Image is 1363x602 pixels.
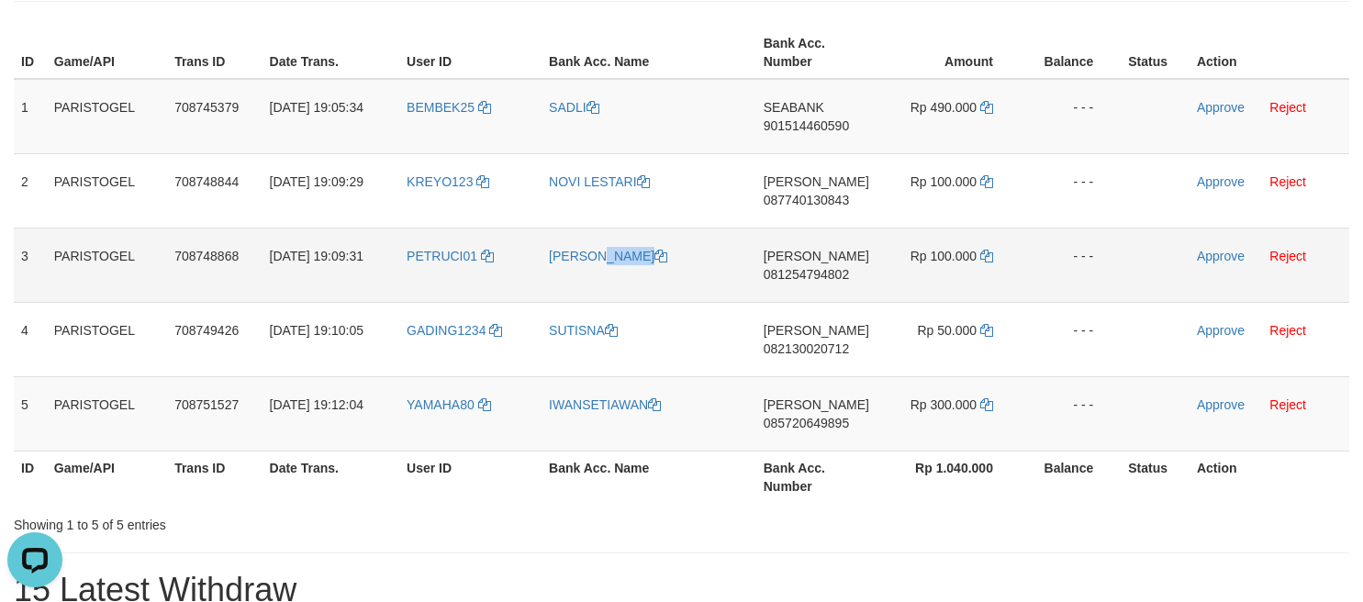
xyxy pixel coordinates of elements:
span: 708749426 [174,323,239,338]
th: Bank Acc. Number [756,451,881,503]
span: 708748844 [174,174,239,189]
span: KREYO123 [407,174,473,189]
th: ID [14,451,47,503]
th: Date Trans. [263,27,400,79]
span: [PERSON_NAME] [764,249,869,263]
td: - - - [1021,228,1121,302]
span: Rp 300.000 [911,397,977,412]
th: Balance [1021,27,1121,79]
th: Trans ID [167,27,262,79]
th: Rp 1.040.000 [881,451,1021,503]
span: Rp 490.000 [911,100,977,115]
a: Copy 50000 to clipboard [980,323,993,338]
span: Copy 082130020712 to clipboard [764,341,849,356]
a: YAMAHA80 [407,397,491,412]
td: PARISTOGEL [47,376,167,451]
td: - - - [1021,79,1121,154]
td: 3 [14,228,47,302]
a: Approve [1197,323,1245,338]
a: IWANSETIAWAN [549,397,661,412]
span: [DATE] 19:09:29 [270,174,363,189]
a: Reject [1269,397,1306,412]
th: Date Trans. [263,451,400,503]
td: PARISTOGEL [47,302,167,376]
a: NOVI LESTARI [549,174,649,189]
th: User ID [399,27,542,79]
a: Approve [1197,100,1245,115]
a: Reject [1269,174,1306,189]
a: KREYO123 [407,174,489,189]
a: Approve [1197,397,1245,412]
a: Approve [1197,174,1245,189]
a: Reject [1269,249,1306,263]
span: BEMBEK25 [407,100,475,115]
button: Open LiveChat chat widget [7,7,62,62]
span: 708751527 [174,397,239,412]
a: Reject [1269,323,1306,338]
span: [PERSON_NAME] [764,323,869,338]
td: PARISTOGEL [47,228,167,302]
td: - - - [1021,302,1121,376]
span: [DATE] 19:10:05 [270,323,363,338]
a: PETRUCI01 [407,249,494,263]
th: Status [1121,451,1190,503]
a: Reject [1269,100,1306,115]
span: [PERSON_NAME] [764,174,869,189]
a: SUTISNA [549,323,618,338]
span: 708745379 [174,100,239,115]
a: Copy 100000 to clipboard [980,174,993,189]
td: 5 [14,376,47,451]
a: BEMBEK25 [407,100,491,115]
td: - - - [1021,153,1121,228]
th: Action [1190,451,1349,503]
td: PARISTOGEL [47,153,167,228]
th: User ID [399,451,542,503]
span: PETRUCI01 [407,249,477,263]
td: 4 [14,302,47,376]
th: Game/API [47,27,167,79]
th: Bank Acc. Name [542,27,756,79]
span: YAMAHA80 [407,397,475,412]
td: PARISTOGEL [47,79,167,154]
span: Copy 081254794802 to clipboard [764,267,849,282]
th: Game/API [47,451,167,503]
th: Bank Acc. Number [756,27,881,79]
a: Copy 300000 to clipboard [980,397,993,412]
span: 708748868 [174,249,239,263]
th: ID [14,27,47,79]
a: Approve [1197,249,1245,263]
td: 2 [14,153,47,228]
th: Action [1190,27,1349,79]
div: Showing 1 to 5 of 5 entries [14,508,554,534]
th: Balance [1021,451,1121,503]
td: 1 [14,79,47,154]
span: [PERSON_NAME] [764,397,869,412]
a: [PERSON_NAME] [549,249,667,263]
span: [DATE] 19:09:31 [270,249,363,263]
th: Status [1121,27,1190,79]
th: Bank Acc. Name [542,451,756,503]
a: Copy 100000 to clipboard [980,249,993,263]
a: SADLI [549,100,598,115]
span: Copy 087740130843 to clipboard [764,193,849,207]
span: Copy 901514460590 to clipboard [764,118,849,133]
span: Copy 085720649895 to clipboard [764,416,849,430]
span: Rp 50.000 [917,323,977,338]
a: GADING1234 [407,323,502,338]
th: Trans ID [167,451,262,503]
a: Copy 490000 to clipboard [980,100,993,115]
span: [DATE] 19:05:34 [270,100,363,115]
span: Rp 100.000 [911,174,977,189]
span: GADING1234 [407,323,486,338]
td: - - - [1021,376,1121,451]
span: Rp 100.000 [911,249,977,263]
span: [DATE] 19:12:04 [270,397,363,412]
span: SEABANK [764,100,824,115]
th: Amount [881,27,1021,79]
